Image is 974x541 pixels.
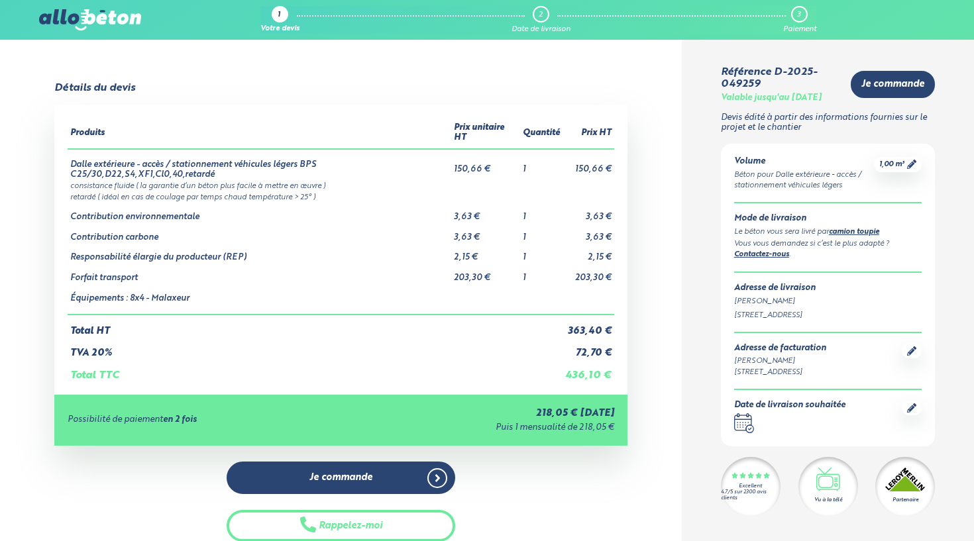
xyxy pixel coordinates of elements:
td: Forfait transport [68,263,451,283]
td: 150,66 € [451,149,520,179]
div: Puis 1 mensualité de 218,05 € [352,423,614,433]
td: 1 [520,202,563,222]
div: [PERSON_NAME] [734,356,826,367]
div: [PERSON_NAME] [734,296,922,307]
a: Contactez-nous [734,251,789,258]
div: Date de livraison souhaitée [734,401,845,411]
div: Détails du devis [54,82,135,94]
div: Adresse de livraison [734,283,922,293]
td: 1 [520,263,563,283]
div: Volume [734,157,874,167]
td: 363,40 € [563,315,614,337]
div: Excellent [739,483,762,489]
span: Je commande [861,79,924,90]
a: Je commande [851,71,935,98]
td: 3,63 € [451,202,520,222]
td: consistance fluide ( la garantie d’un béton plus facile à mettre en œuvre ) [68,179,614,191]
div: 2 [539,11,543,19]
a: camion toupie [829,228,879,236]
td: 203,30 € [563,263,614,283]
div: Valable jusqu'au [DATE] [721,93,822,103]
iframe: Help widget launcher [856,489,959,526]
div: [STREET_ADDRESS] [734,310,922,321]
td: Responsabilité élargie du producteur (REP) [68,242,451,263]
td: Équipements : 8x4 - Malaxeur [68,283,451,315]
a: Je commande [227,462,456,494]
div: Date de livraison [512,25,570,34]
td: Total HT [68,315,562,337]
div: Béton pour Dalle extérieure - accès / stationnement véhicules légers [734,170,874,192]
td: Total TTC [68,359,562,381]
div: Vu à la télé [814,496,842,504]
td: retardé ( idéal en cas de coulage par temps chaud température > 25° ) [68,191,614,202]
td: 3,63 € [451,222,520,243]
a: 1 Votre devis [260,6,299,34]
td: 436,10 € [563,359,614,381]
td: 203,30 € [451,263,520,283]
div: Vous vous demandez si c’est le plus adapté ? . [734,238,922,262]
a: 2 Date de livraison [512,6,570,34]
div: Mode de livraison [734,214,922,224]
span: Je commande [309,472,372,483]
div: [STREET_ADDRESS] [734,367,826,378]
div: Adresse de facturation [734,344,826,354]
th: Produits [68,118,451,148]
td: Dalle extérieure - accès / stationnement véhicules légers BPS C25/30,D22,S4,XF1,Cl0,40,retardé [68,149,451,179]
div: 4.7/5 sur 2300 avis clients [721,489,781,501]
th: Prix unitaire HT [451,118,520,148]
td: Contribution environnementale [68,202,451,222]
div: Le béton vous sera livré par [734,226,922,238]
div: Référence D-2025-049259 [721,66,840,91]
td: 150,66 € [563,149,614,179]
td: 2,15 € [563,242,614,263]
td: 2,15 € [451,242,520,263]
div: Votre devis [260,25,299,34]
td: 3,63 € [563,222,614,243]
td: 1 [520,222,563,243]
td: Contribution carbone [68,222,451,243]
div: 3 [797,11,800,19]
th: Prix HT [563,118,614,148]
div: Possibilité de paiement [68,415,352,425]
td: 1 [520,242,563,263]
div: 218,05 € [DATE] [352,408,614,419]
strong: en 2 fois [163,415,197,424]
td: 72,70 € [563,337,614,359]
div: 1 [278,11,280,20]
p: Devis édité à partir des informations fournies sur le projet et le chantier [721,113,935,132]
th: Quantité [520,118,563,148]
td: TVA 20% [68,337,562,359]
td: 1 [520,149,563,179]
div: Paiement [783,25,816,34]
img: allobéton [39,9,141,30]
td: 3,63 € [563,202,614,222]
a: 3 Paiement [783,6,816,34]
